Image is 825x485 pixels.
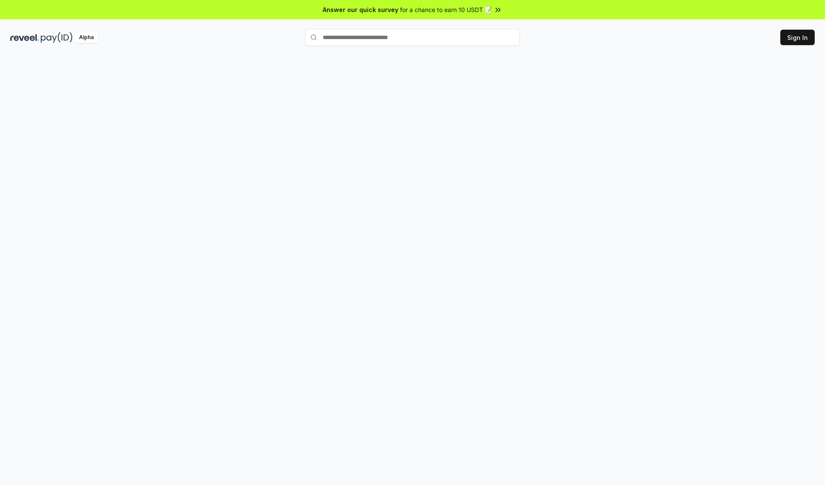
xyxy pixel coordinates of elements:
span: Answer our quick survey [323,5,398,14]
button: Sign In [780,30,815,45]
div: Alpha [74,32,98,43]
img: pay_id [41,32,73,43]
span: for a chance to earn 10 USDT 📝 [400,5,492,14]
img: reveel_dark [10,32,39,43]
